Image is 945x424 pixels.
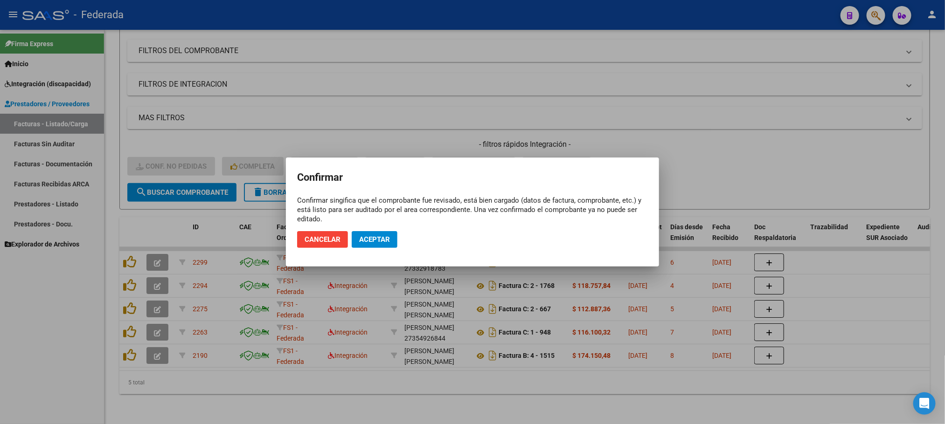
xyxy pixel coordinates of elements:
[359,235,390,244] span: Aceptar
[297,231,348,248] button: Cancelar
[305,235,340,244] span: Cancelar
[297,169,648,186] h2: Confirmar
[352,231,397,248] button: Aceptar
[297,196,648,224] div: Confirmar singifica que el comprobante fue revisado, está bien cargado (datos de factura, comprob...
[913,392,936,415] div: Open Intercom Messenger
